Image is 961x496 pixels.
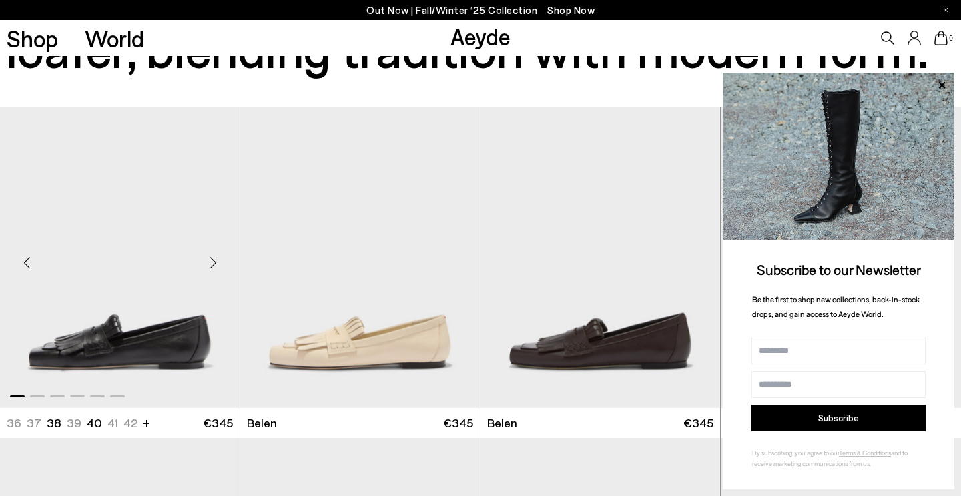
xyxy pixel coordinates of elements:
[47,415,61,431] li: 38
[751,405,926,431] button: Subscribe
[143,413,150,431] li: +
[487,415,517,431] span: Belen
[480,408,720,438] a: Belen €345
[480,107,720,408] a: Next slide Previous slide
[7,27,58,50] a: Shop
[87,415,102,431] li: 40
[366,2,595,19] p: Out Now | Fall/Winter ‘25 Collection
[7,243,47,283] div: Previous slide
[547,4,595,16] span: Navigate to /collections/new-in
[247,415,277,431] span: Belen
[723,73,954,240] img: 2a6287a1333c9a56320fd6e7b3c4a9a9.jpg
[948,35,954,42] span: 0
[7,415,133,431] ul: variant
[480,107,720,408] img: Belen Tassel Loafers
[721,408,961,438] a: Belen €345
[934,31,948,45] a: 0
[85,27,144,50] a: World
[752,449,839,457] span: By subscribing, you agree to our
[240,107,480,408] div: 1 / 6
[443,415,473,431] span: €345
[240,408,480,438] a: Belen €345
[480,107,720,408] div: 1 / 6
[757,261,921,278] span: Subscribe to our Newsletter
[203,415,233,431] span: €345
[683,415,713,431] span: €345
[721,107,961,408] img: Belen Tassel Loafers
[240,107,480,408] a: Next slide Previous slide
[752,294,920,319] span: Be the first to shop new collections, back-in-stock drops, and gain access to Aeyde World.
[839,449,891,457] a: Terms & Conditions
[450,22,511,50] a: Aeyde
[193,243,233,283] div: Next slide
[240,107,480,408] img: Belen Tassel Loafers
